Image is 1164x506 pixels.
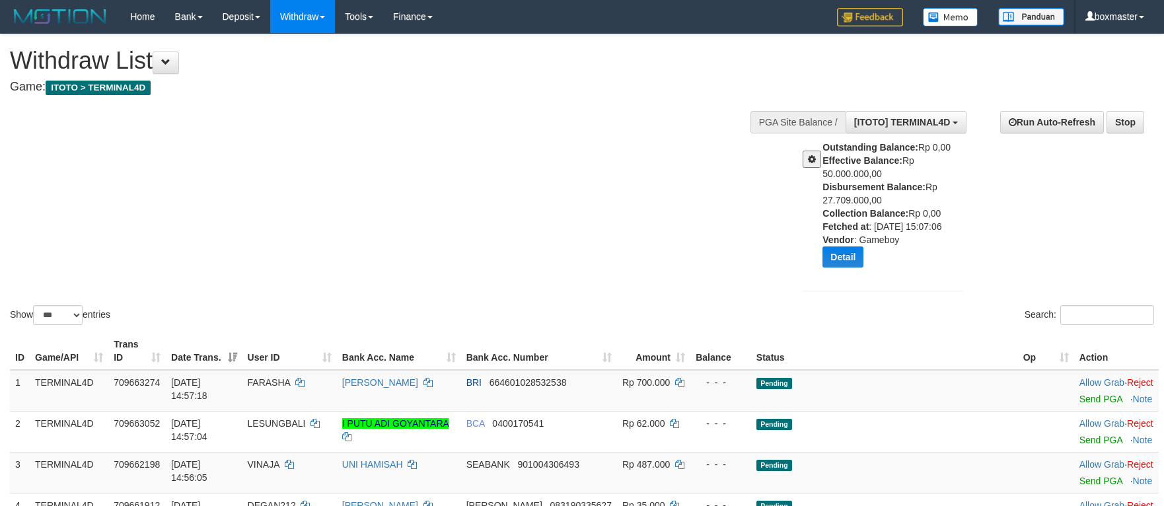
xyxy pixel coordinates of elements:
span: · [1079,459,1127,470]
td: TERMINAL4D [30,411,108,452]
span: Rp 700.000 [622,377,670,388]
span: Pending [756,460,792,471]
span: 709663052 [114,418,160,429]
span: Pending [756,378,792,389]
span: Copy 901004306493 to clipboard [517,459,579,470]
span: ITOTO > TERMINAL4D [46,81,151,95]
a: Allow Grab [1079,418,1124,429]
span: BCA [466,418,485,429]
a: Note [1133,394,1153,404]
a: Allow Grab [1079,459,1124,470]
span: LESUNGBALI [248,418,306,429]
span: [DATE] 14:57:18 [171,377,207,401]
div: - - - [696,417,746,430]
img: Button%20Memo.svg [923,8,978,26]
h1: Withdraw List [10,48,763,74]
th: Bank Acc. Number: activate to sort column ascending [461,332,617,370]
h4: Game: [10,81,763,94]
span: [DATE] 14:57:04 [171,418,207,442]
a: Allow Grab [1079,377,1124,388]
img: MOTION_logo.png [10,7,110,26]
span: 709663274 [114,377,160,388]
div: Rp 0,00 Rp 50.000.000,00 Rp 27.709.000,00 Rp 0,00 : [DATE] 15:07:06 : Gameboy [822,141,973,277]
a: Reject [1127,377,1153,388]
th: User ID: activate to sort column ascending [242,332,337,370]
b: Vendor [822,235,854,245]
button: [ITOTO] TERMINAL4D [846,111,967,133]
label: Search: [1025,305,1154,325]
span: Rp 62.000 [622,418,665,429]
span: BRI [466,377,482,388]
th: Game/API: activate to sort column ascending [30,332,108,370]
th: Date Trans.: activate to sort column ascending [166,332,242,370]
input: Search: [1060,305,1154,325]
a: Reject [1127,459,1153,470]
a: Stop [1107,111,1144,133]
th: ID [10,332,30,370]
span: [DATE] 14:56:05 [171,459,207,483]
th: Bank Acc. Name: activate to sort column ascending [337,332,461,370]
div: - - - [696,458,746,471]
span: FARASHA [248,377,291,388]
span: · [1079,418,1127,429]
a: Send PGA [1079,435,1122,445]
th: Action [1074,332,1159,370]
b: Disbursement Balance: [822,182,926,192]
span: Pending [756,419,792,430]
b: Fetched at [822,221,869,232]
button: Detail [822,246,863,268]
td: 2 [10,411,30,452]
a: [PERSON_NAME] [342,377,418,388]
th: Trans ID: activate to sort column ascending [108,332,166,370]
td: 1 [10,370,30,412]
b: Outstanding Balance: [822,142,918,153]
span: [ITOTO] TERMINAL4D [854,117,951,127]
span: 709662198 [114,459,160,470]
td: · [1074,452,1159,493]
b: Effective Balance: [822,155,902,166]
th: Balance [690,332,751,370]
b: Collection Balance: [822,208,908,219]
label: Show entries [10,305,110,325]
th: Status [751,332,1018,370]
td: TERMINAL4D [30,370,108,412]
td: · [1074,411,1159,452]
img: Feedback.jpg [837,8,903,26]
th: Op: activate to sort column ascending [1018,332,1074,370]
td: · [1074,370,1159,412]
span: SEABANK [466,459,510,470]
span: Rp 487.000 [622,459,670,470]
a: Note [1133,476,1153,486]
a: Send PGA [1079,476,1122,486]
a: I PUTU ADI GOYANTARA [342,418,449,429]
span: Copy 664601028532538 to clipboard [490,377,567,388]
a: Note [1133,435,1153,445]
span: Copy 0400170541 to clipboard [492,418,544,429]
td: TERMINAL4D [30,452,108,493]
th: Amount: activate to sort column ascending [617,332,690,370]
a: Run Auto-Refresh [1000,111,1104,133]
span: · [1079,377,1127,388]
img: panduan.png [998,8,1064,26]
a: UNI HAMISAH [342,459,403,470]
div: PGA Site Balance / [750,111,846,133]
a: Send PGA [1079,394,1122,404]
a: Reject [1127,418,1153,429]
div: - - - [696,376,746,389]
select: Showentries [33,305,83,325]
span: VINAJA [248,459,279,470]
